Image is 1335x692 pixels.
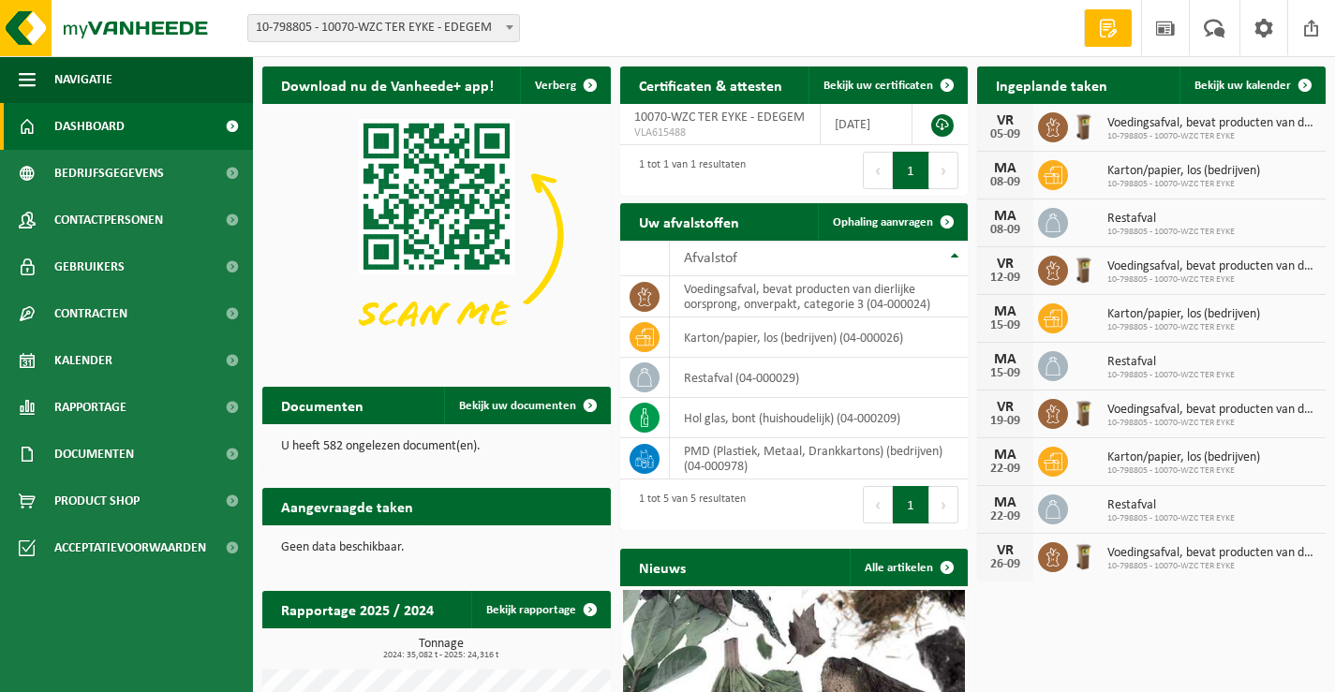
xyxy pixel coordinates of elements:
[1107,498,1235,513] span: Restafval
[634,110,805,125] span: 10070-WZC TER EYKE - EDEGEM
[1068,110,1100,141] img: WB-0140-HPE-BN-01
[620,66,801,103] h2: Certificaten & attesten
[1107,355,1235,370] span: Restafval
[630,150,746,191] div: 1 tot 1 van 1 resultaten
[670,438,969,479] td: PMD (Plastiek, Metaal, Drankkartons) (bedrijven) (04-000978)
[535,80,576,92] span: Verberg
[247,14,520,42] span: 10-798805 - 10070-WZC TER EYKE - EDEGEM
[986,558,1024,571] div: 26-09
[262,387,382,423] h2: Documenten
[977,66,1126,103] h2: Ingeplande taken
[1107,259,1316,274] span: Voedingsafval, bevat producten van dierlijke oorsprong, onverpakt, categorie 3
[1107,370,1235,381] span: 10-798805 - 10070-WZC TER EYKE
[520,66,609,104] button: Verberg
[1194,80,1291,92] span: Bekijk uw kalender
[684,251,737,266] span: Afvalstof
[1107,179,1260,190] span: 10-798805 - 10070-WZC TER EYKE
[986,161,1024,176] div: MA
[670,358,969,398] td: restafval (04-000029)
[1107,116,1316,131] span: Voedingsafval, bevat producten van dierlijke oorsprong, onverpakt, categorie 3
[54,431,134,478] span: Documenten
[670,276,969,317] td: voedingsafval, bevat producten van dierlijke oorsprong, onverpakt, categorie 3 (04-000024)
[986,257,1024,272] div: VR
[281,541,592,554] p: Geen data beschikbaar.
[54,56,112,103] span: Navigatie
[248,15,519,41] span: 10-798805 - 10070-WZC TER EYKE - EDEGEM
[670,398,969,438] td: hol glas, bont (huishoudelijk) (04-000209)
[986,113,1024,128] div: VR
[833,216,933,228] span: Ophaling aanvragen
[54,103,125,150] span: Dashboard
[893,486,929,523] button: 1
[929,486,958,523] button: Next
[1107,227,1235,238] span: 10-798805 - 10070-WZC TER EYKE
[986,463,1024,476] div: 22-09
[808,66,966,104] a: Bekijk uw certificaten
[1107,212,1235,227] span: Restafval
[459,400,576,412] span: Bekijk uw documenten
[1068,396,1100,428] img: WB-0140-HPE-BN-01
[262,104,611,365] img: Download de VHEPlus App
[281,440,592,453] p: U heeft 582 ongelezen document(en).
[272,651,611,660] span: 2024: 35,082 t - 2025: 24,316 t
[54,337,112,384] span: Kalender
[1107,561,1316,572] span: 10-798805 - 10070-WZC TER EYKE
[1107,164,1260,179] span: Karton/papier, los (bedrijven)
[272,638,611,660] h3: Tonnage
[986,176,1024,189] div: 08-09
[821,104,912,145] td: [DATE]
[1107,546,1316,561] span: Voedingsafval, bevat producten van dierlijke oorsprong, onverpakt, categorie 3
[54,524,206,571] span: Acceptatievoorwaarden
[471,591,609,628] a: Bekijk rapportage
[929,152,958,189] button: Next
[986,495,1024,510] div: MA
[986,543,1024,558] div: VR
[986,448,1024,463] div: MA
[986,400,1024,415] div: VR
[670,317,969,358] td: karton/papier, los (bedrijven) (04-000026)
[986,209,1024,224] div: MA
[986,304,1024,319] div: MA
[850,549,966,586] a: Alle artikelen
[1068,539,1100,571] img: WB-0140-HPE-BN-01
[1107,465,1260,477] span: 10-798805 - 10070-WZC TER EYKE
[986,352,1024,367] div: MA
[823,80,933,92] span: Bekijk uw certificaten
[1107,418,1316,429] span: 10-798805 - 10070-WZC TER EYKE
[620,549,705,585] h2: Nieuws
[444,387,609,424] a: Bekijk uw documenten
[54,150,164,197] span: Bedrijfsgegevens
[54,478,140,524] span: Product Shop
[620,203,758,240] h2: Uw afvalstoffen
[893,152,929,189] button: 1
[54,290,127,337] span: Contracten
[986,367,1024,380] div: 15-09
[986,272,1024,285] div: 12-09
[634,125,807,140] span: VLA615488
[1107,513,1235,524] span: 10-798805 - 10070-WZC TER EYKE
[1107,131,1316,142] span: 10-798805 - 10070-WZC TER EYKE
[1107,450,1260,465] span: Karton/papier, los (bedrijven)
[818,203,966,241] a: Ophaling aanvragen
[863,486,893,523] button: Previous
[1107,403,1316,418] span: Voedingsafval, bevat producten van dierlijke oorsprong, onverpakt, categorie 3
[54,197,163,243] span: Contactpersonen
[262,488,432,524] h2: Aangevraagde taken
[1068,253,1100,285] img: WB-0140-HPE-BN-01
[262,591,452,627] h2: Rapportage 2025 / 2024
[1179,66,1324,104] a: Bekijk uw kalender
[1107,322,1260,333] span: 10-798805 - 10070-WZC TER EYKE
[54,243,125,290] span: Gebruikers
[1107,307,1260,322] span: Karton/papier, los (bedrijven)
[54,384,126,431] span: Rapportage
[986,224,1024,237] div: 08-09
[630,484,746,525] div: 1 tot 5 van 5 resultaten
[986,319,1024,332] div: 15-09
[1107,274,1316,286] span: 10-798805 - 10070-WZC TER EYKE
[863,152,893,189] button: Previous
[986,128,1024,141] div: 05-09
[262,66,512,103] h2: Download nu de Vanheede+ app!
[986,510,1024,523] div: 22-09
[986,415,1024,428] div: 19-09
